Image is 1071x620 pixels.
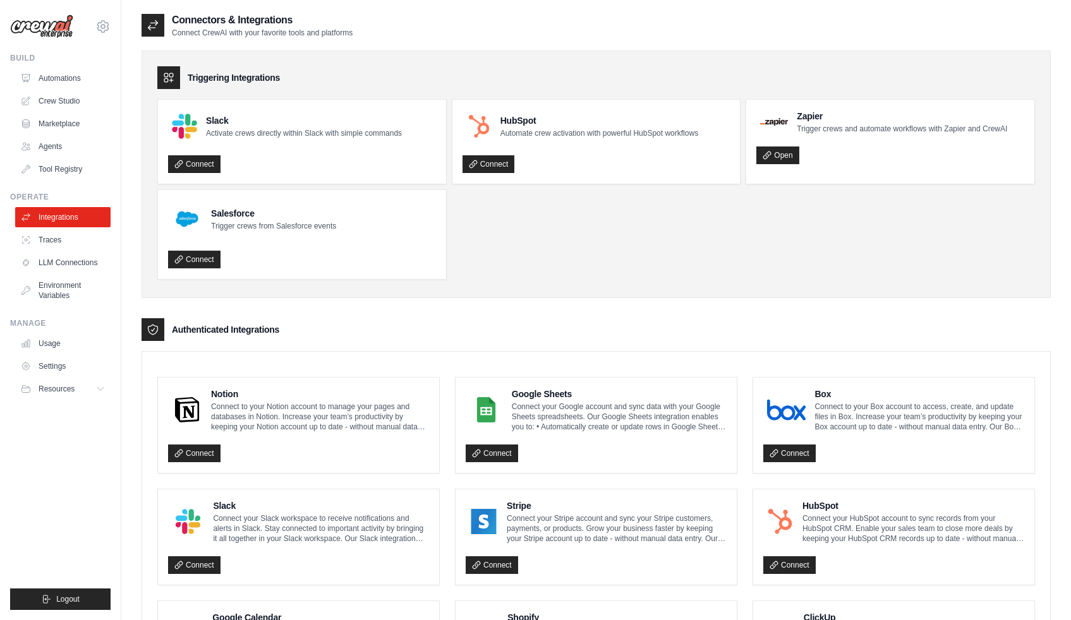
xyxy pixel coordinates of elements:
a: Tool Registry [15,159,111,179]
h3: Triggering Integrations [188,71,280,84]
a: Marketplace [15,114,111,134]
a: LLM Connections [15,253,111,273]
h4: HubSpot [802,499,1024,512]
img: Box Logo [767,397,806,422]
a: Usage [15,333,111,354]
a: Connect [168,444,221,462]
p: Automate crew activation with powerful HubSpot workflows [500,128,698,138]
img: HubSpot Logo [466,114,492,139]
img: Google Sheets Logo [469,397,503,422]
h4: HubSpot [500,114,698,127]
button: Logout [10,588,111,610]
a: Open [756,146,799,164]
div: Build [10,53,111,63]
img: Zapier Logo [760,118,788,126]
p: Connect your Google account and sync data with your Google Sheets spreadsheets. Our Google Sheets... [512,402,727,432]
div: Manage [10,318,111,328]
img: Stripe Logo [469,509,498,534]
a: Connect [763,556,816,574]
h2: Connectors & Integrations [172,13,353,28]
p: Activate crews directly within Slack with simple commands [206,128,402,138]
a: Connect [168,155,221,173]
h4: Box [814,388,1024,400]
img: Salesforce Logo [172,204,202,234]
a: Connect [466,444,518,462]
h3: Authenticated Integrations [172,323,279,336]
a: Connect [466,556,518,574]
a: Connect [168,251,221,268]
span: Logout [56,594,80,604]
button: Resources [15,379,111,399]
a: Integrations [15,207,111,227]
h4: Slack [213,499,429,512]
h4: Google Sheets [512,388,727,400]
p: Trigger crews from Salesforce events [211,221,336,231]
a: Settings [15,356,111,376]
h4: Zapier [797,110,1007,122]
a: Connect [463,155,515,173]
p: Connect to your Notion account to manage your pages and databases in Notion. Increase your team’s... [211,402,429,432]
img: Notion Logo [172,397,202,422]
p: Connect your Slack workspace to receive notifications and alerts in Slack. Stay connected to impo... [213,513,429,544]
img: HubSpot Logo [767,509,794,534]
h4: Notion [211,388,429,400]
span: Resources [39,384,75,394]
a: Environment Variables [15,275,111,306]
p: Connect CrewAI with your favorite tools and platforms [172,28,353,38]
a: Crew Studio [15,91,111,111]
a: Traces [15,230,111,250]
a: Connect [168,556,221,574]
p: Connect your Stripe account and sync your Stripe customers, payments, or products. Grow your busi... [507,513,727,544]
div: Operate [10,192,111,202]
a: Automations [15,68,111,88]
p: Trigger crews and automate workflows with Zapier and CrewAI [797,124,1007,134]
a: Connect [763,444,816,462]
img: Slack Logo [172,114,197,139]
h4: Stripe [507,499,727,512]
h4: Salesforce [211,207,336,220]
img: Slack Logo [172,509,204,534]
img: Logo [10,15,73,39]
p: Connect to your Box account to access, create, and update files in Box. Increase your team’s prod... [814,402,1024,432]
p: Connect your HubSpot account to sync records from your HubSpot CRM. Enable your sales team to clo... [802,513,1024,544]
a: Agents [15,136,111,157]
h4: Slack [206,114,402,127]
